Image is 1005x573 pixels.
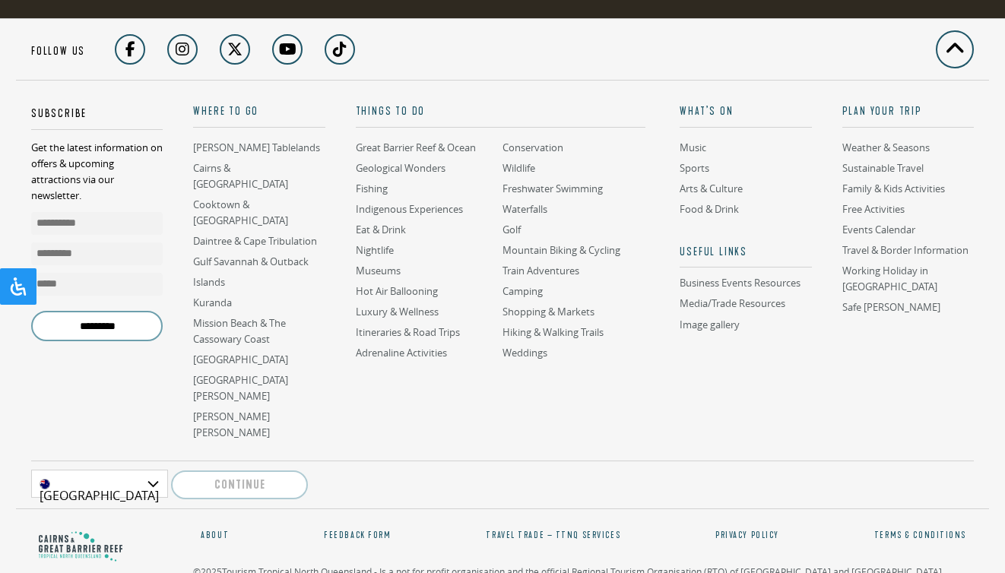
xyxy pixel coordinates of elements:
[715,529,779,541] a: Privacy Policy
[356,161,445,176] a: Geological Wonders
[193,161,288,192] a: Cairns & [GEOGRAPHIC_DATA]
[324,529,391,541] a: Feedback Form
[193,198,288,228] a: Cooktown & [GEOGRAPHIC_DATA]
[842,182,945,196] a: Family & Kids Activities
[201,529,244,549] a: About
[193,353,288,367] a: [GEOGRAPHIC_DATA]
[842,141,930,155] a: Weather & Seasons
[502,264,579,278] a: Train Adventures
[193,275,225,290] a: Islands
[502,141,563,155] a: Conservation
[842,264,937,294] a: Working Holiday in [GEOGRAPHIC_DATA]
[502,223,521,237] a: Golf
[842,243,969,258] a: Travel & Border Information
[356,243,394,258] a: Nightlife
[502,325,604,340] a: Hiking & Walking Trails
[842,300,940,315] a: Safe [PERSON_NAME]
[680,161,709,176] a: Sports
[193,373,288,404] a: [GEOGRAPHIC_DATA][PERSON_NAME]
[356,305,439,319] a: Luxury & Wellness
[680,182,743,196] a: Arts & Culture
[193,104,325,128] a: Where To Go
[842,104,974,128] a: Plan Your Trip
[193,234,317,249] a: Daintree & Cape Tribulation
[356,284,438,299] a: Hot Air Ballooning
[680,245,811,268] h5: Useful links
[356,202,463,217] a: Indigenous Experiences
[31,44,85,65] h5: Follow us
[31,470,168,498] div: [GEOGRAPHIC_DATA]
[193,410,270,440] a: [PERSON_NAME] [PERSON_NAME]
[31,140,163,204] p: Get the latest information on offers & upcoming attractions via our newsletter.
[502,243,620,258] a: Mountain Biking & Cycling
[874,529,966,541] a: Terms & Conditions
[356,141,476,155] a: Great Barrier Reef & Ocean
[356,223,406,237] a: Eat & Drink
[356,325,460,340] a: Itineraries & Road Trips
[680,141,706,155] a: Music
[502,182,603,196] a: Freshwater Swimming
[502,161,535,176] a: Wildlife
[193,255,309,269] a: Gulf Savannah & Outback
[502,346,547,360] a: Weddings
[31,106,163,130] h5: Subscribe
[356,346,447,360] a: Adrenaline Activities
[193,296,232,310] a: Kuranda
[356,182,388,196] a: Fishing
[680,318,740,332] a: Image gallery
[680,277,811,290] a: Business Events Resources
[842,161,924,176] a: Sustainable Travel
[193,141,320,155] a: [PERSON_NAME] Tablelands
[680,202,739,217] a: Food & Drink
[502,305,594,319] a: Shopping & Markets
[502,202,547,217] a: Waterfalls
[486,529,620,541] a: Travel Trade – TTNQ Services
[680,296,785,311] a: Media/Trade Resources
[193,316,286,347] a: Mission Beach & The Cassowary Coast
[842,223,915,237] a: Events Calendar
[680,104,811,128] a: What’s On
[356,264,401,278] a: Museums
[356,104,646,128] a: Things To Do
[9,277,27,296] svg: Open Accessibility Panel
[842,202,905,217] a: Free Activities
[502,284,543,299] a: Camping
